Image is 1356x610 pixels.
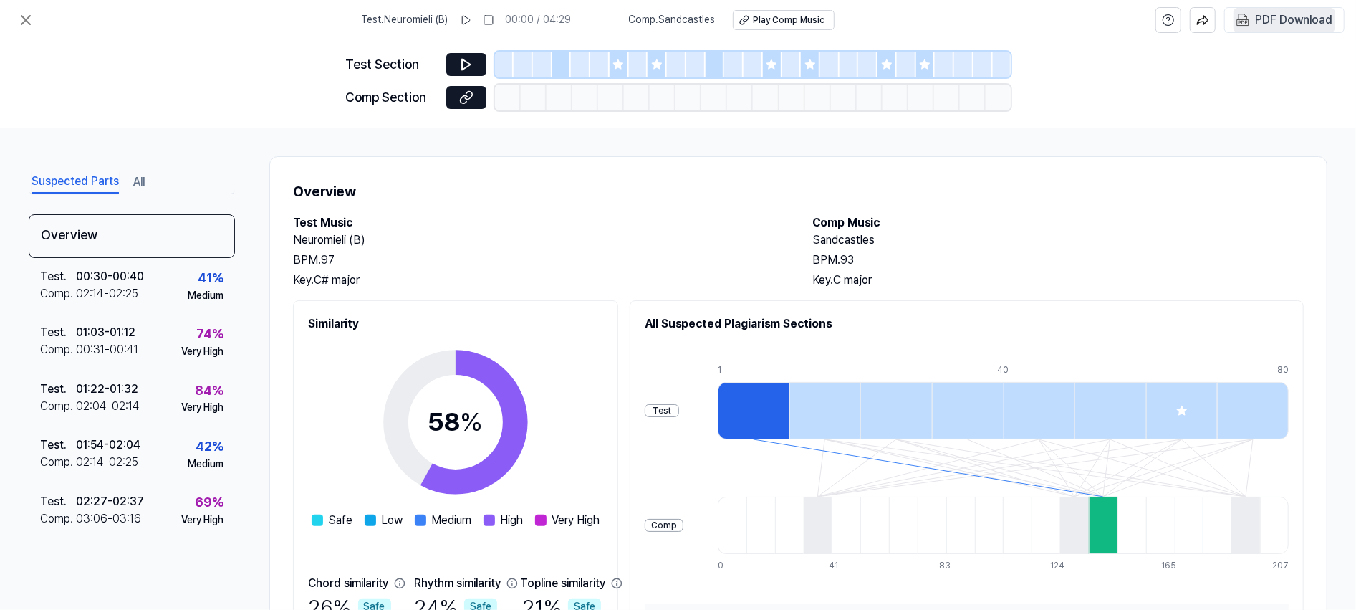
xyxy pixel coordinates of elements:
[181,345,223,359] div: Very High
[76,510,141,528] div: 03:06 - 03:16
[293,214,784,232] h2: Test Music
[829,560,857,572] div: 41
[733,10,835,30] button: Play Comp Music
[1272,560,1289,572] div: 207
[645,519,683,533] div: Comp
[188,457,223,472] div: Medium
[346,87,438,108] div: Comp Section
[1196,14,1209,27] img: share
[813,252,1304,269] div: BPM. 93
[76,493,144,510] div: 02:27 - 02:37
[428,403,484,442] div: 58
[520,575,605,592] div: Topline similarity
[329,512,353,529] span: Safe
[629,13,716,27] span: Comp . Sandcastles
[293,180,1304,203] h1: Overview
[645,404,679,418] div: Test
[40,493,76,510] div: Test .
[29,214,235,258] div: Overview
[40,285,76,302] div: Comp .
[346,54,438,75] div: Test Section
[293,272,784,289] div: Key. C# major
[133,171,145,194] button: All
[1236,14,1249,27] img: PDF Download
[40,398,76,415] div: Comp .
[40,437,76,454] div: Test .
[1162,13,1175,27] svg: help
[501,512,524,529] span: High
[382,512,403,529] span: Low
[196,324,223,345] div: 74 %
[76,268,144,285] div: 00:30 - 00:40
[195,381,223,401] div: 84 %
[461,406,484,437] span: %
[40,268,76,285] div: Test .
[188,289,223,303] div: Medium
[998,364,1069,376] div: 40
[1161,560,1190,572] div: 165
[195,492,223,513] div: 69 %
[76,398,140,415] div: 02:04 - 02:14
[1155,7,1181,33] button: help
[1234,8,1335,32] button: PDF Download
[293,232,784,249] h2: Neuromieli (B)
[718,560,746,572] div: 0
[506,13,572,27] div: 00:00 / 04:29
[552,512,600,529] span: Very High
[813,272,1304,289] div: Key. C major
[813,214,1304,232] h2: Comp Music
[40,381,76,398] div: Test .
[32,171,119,194] button: Suspected Parts
[1277,364,1289,376] div: 80
[308,315,603,333] h2: Similarity
[196,437,223,457] div: 42 %
[645,315,1289,333] h2: All Suspected Plagiarism Sections
[308,575,388,592] div: Chord similarity
[1050,560,1079,572] div: 124
[76,341,138,358] div: 00:31 - 00:41
[414,575,501,592] div: Rhythm similarity
[76,381,138,398] div: 01:22 - 01:32
[76,324,135,341] div: 01:03 - 01:12
[76,285,138,302] div: 02:14 - 02:25
[940,560,968,572] div: 83
[40,510,76,528] div: Comp .
[718,364,789,376] div: 1
[76,437,140,454] div: 01:54 - 02:04
[40,324,76,341] div: Test .
[362,13,448,27] span: Test . Neuromieli (B)
[198,268,223,289] div: 41 %
[181,513,223,528] div: Very High
[1255,11,1332,29] div: PDF Download
[432,512,472,529] span: Medium
[40,454,76,471] div: Comp .
[181,401,223,415] div: Very High
[293,252,784,269] div: BPM. 97
[754,14,825,27] div: Play Comp Music
[40,341,76,358] div: Comp .
[76,454,138,471] div: 02:14 - 02:25
[813,232,1304,249] h2: Sandcastles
